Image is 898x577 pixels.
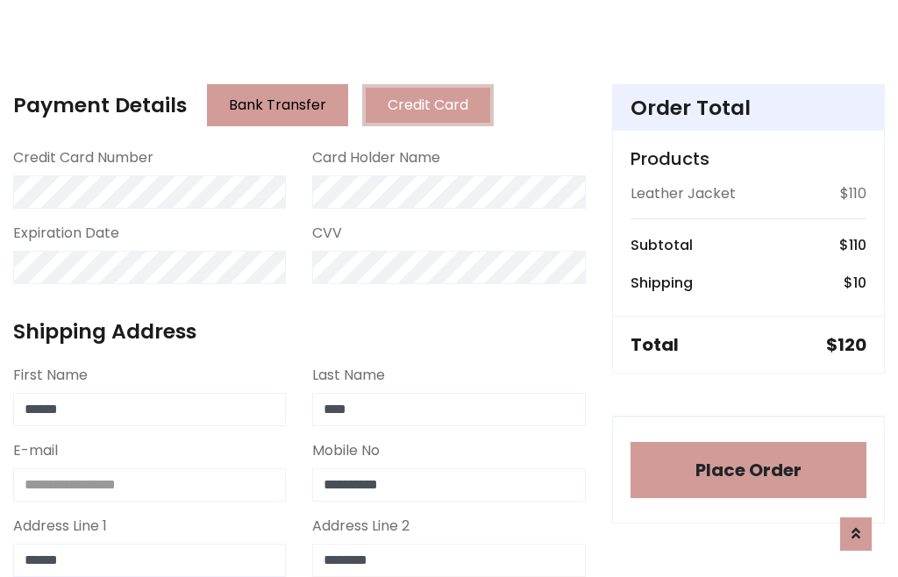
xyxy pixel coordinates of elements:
[312,516,410,537] label: Address Line 2
[312,365,385,386] label: Last Name
[312,223,342,244] label: CVV
[13,93,187,118] h4: Payment Details
[839,237,866,253] h6: $
[362,84,494,126] button: Credit Card
[631,237,693,253] h6: Subtotal
[840,183,866,204] p: $110
[631,334,679,355] h5: Total
[13,319,586,344] h4: Shipping Address
[13,365,88,386] label: First Name
[837,332,866,357] span: 120
[207,84,348,126] button: Bank Transfer
[312,440,380,461] label: Mobile No
[312,147,440,168] label: Card Holder Name
[631,183,736,204] p: Leather Jacket
[13,516,107,537] label: Address Line 1
[849,235,866,255] span: 110
[631,148,866,169] h5: Products
[826,334,866,355] h5: $
[853,273,866,293] span: 10
[631,274,693,291] h6: Shipping
[631,96,866,120] h4: Order Total
[631,442,866,498] button: Place Order
[13,223,119,244] label: Expiration Date
[844,274,866,291] h6: $
[13,440,58,461] label: E-mail
[13,147,153,168] label: Credit Card Number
